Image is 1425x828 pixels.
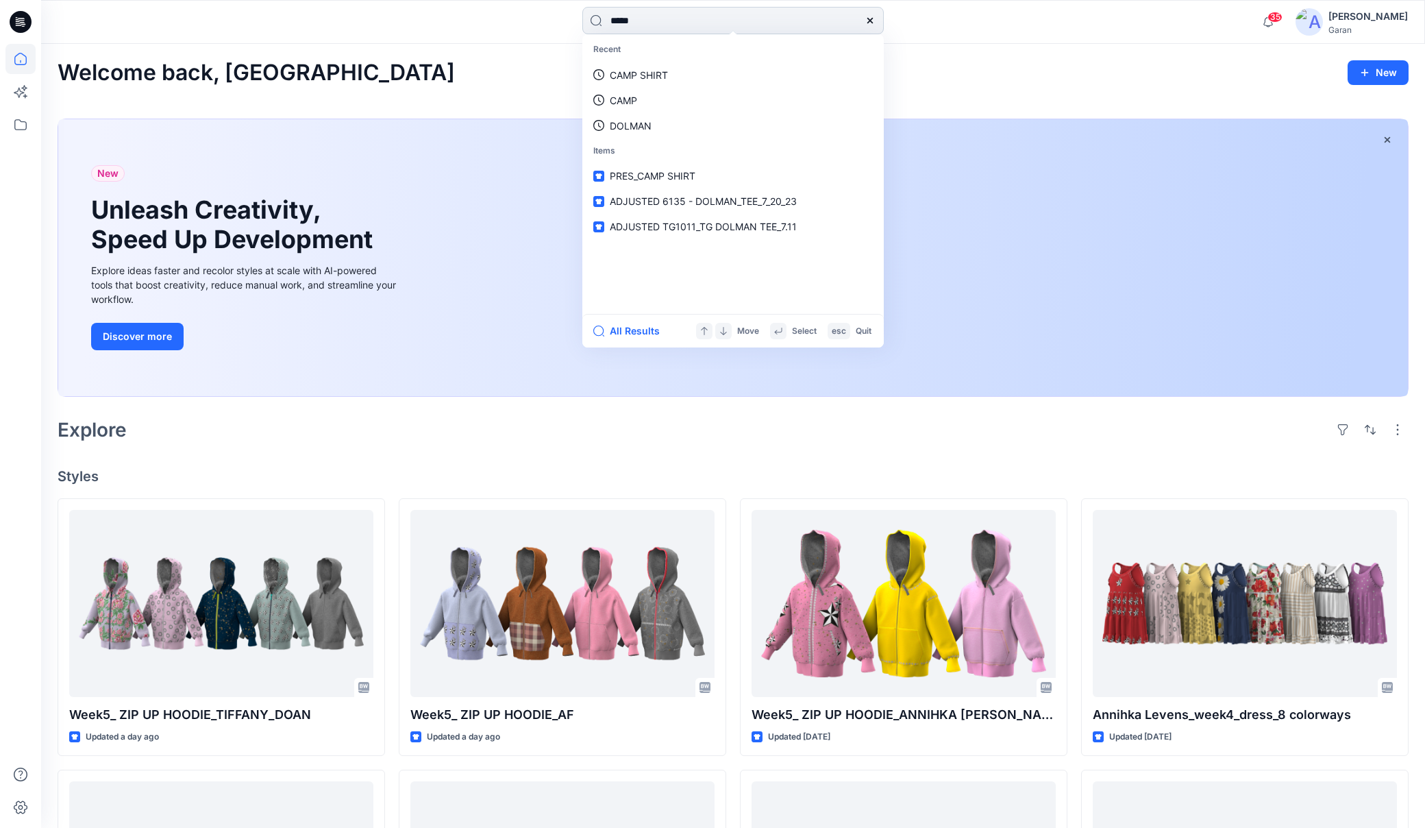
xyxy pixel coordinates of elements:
a: DOLMAN [585,113,881,138]
a: ADJUSTED TG1011_TG DOLMAN TEE_7.11 [585,214,881,239]
p: Annihka Levens_week4_dress_8 colorways [1093,705,1397,724]
p: esc [832,324,846,339]
p: Updated a day ago [86,730,159,744]
a: Week5_ ZIP UP HOODIE_AF [410,510,715,697]
button: All Results [593,323,669,339]
div: [PERSON_NAME] [1328,8,1408,25]
p: CAMP [610,93,637,108]
a: Annihka Levens_week4_dress_8 colorways [1093,510,1397,697]
a: Week5_ ZIP UP HOODIE_ANNIHKA LEVENS [752,510,1056,697]
p: Updated [DATE] [768,730,830,744]
p: Updated a day ago [427,730,500,744]
a: Week5_ ZIP UP HOODIE_TIFFANY_DOAN [69,510,373,697]
img: avatar [1296,8,1323,36]
button: Discover more [91,323,184,350]
h4: Styles [58,468,1409,485]
p: Recent [585,37,881,62]
p: CAMP SHIRT [610,68,668,82]
p: Items [585,138,881,164]
button: New [1348,60,1409,85]
a: CAMP [585,88,881,113]
p: Week5_ ZIP UP HOODIE_TIFFANY_DOAN [69,705,373,724]
p: Move [737,324,759,339]
p: DOLMAN [610,119,652,133]
span: ADJUSTED 6135 - DOLMAN_TEE_7_20_23 [610,195,797,207]
a: CAMP SHIRT [585,62,881,88]
a: Discover more [91,323,399,350]
p: Week5_ ZIP UP HOODIE_AF [410,705,715,724]
h2: Welcome back, [GEOGRAPHIC_DATA] [58,60,455,86]
a: PRES_CAMP SHIRT [585,163,881,188]
p: Week5_ ZIP UP HOODIE_ANNIHKA [PERSON_NAME] [752,705,1056,724]
p: Updated [DATE] [1109,730,1172,744]
span: ADJUSTED TG1011_TG DOLMAN TEE_7.11 [610,221,797,232]
div: Garan [1328,25,1408,35]
p: Select [792,324,817,339]
span: PRES_CAMP SHIRT [610,170,695,182]
a: ADJUSTED 6135 - DOLMAN_TEE_7_20_23 [585,188,881,214]
h1: Unleash Creativity, Speed Up Development [91,195,379,254]
span: 35 [1267,12,1282,23]
p: Quit [856,324,871,339]
div: Explore ideas faster and recolor styles at scale with AI-powered tools that boost creativity, red... [91,263,399,306]
span: New [97,165,119,182]
h2: Explore [58,419,127,441]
